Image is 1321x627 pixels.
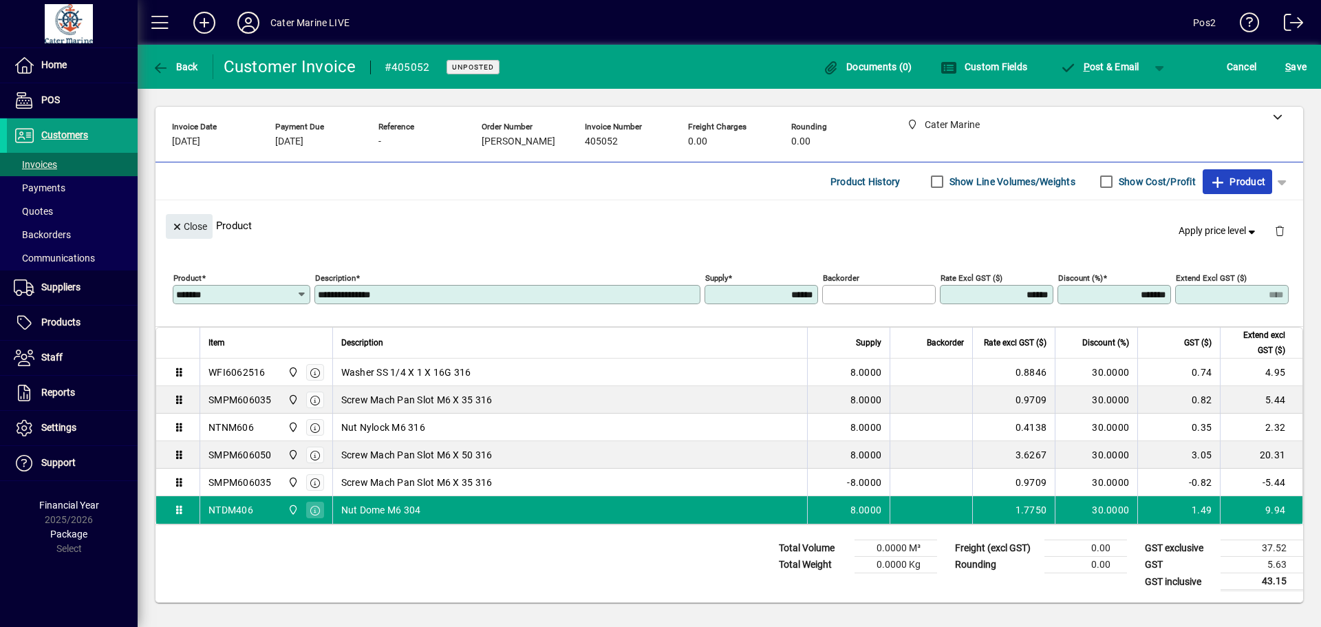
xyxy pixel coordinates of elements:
[341,393,493,407] span: Screw Mach Pan Slot M6 X 35 316
[171,215,207,238] span: Close
[1220,496,1302,524] td: 9.94
[341,335,383,350] span: Description
[378,136,381,147] span: -
[1193,12,1216,34] div: Pos2
[284,502,300,518] span: Cater Marine
[41,281,80,293] span: Suppliers
[7,376,138,410] a: Reports
[850,448,882,462] span: 8.0000
[830,171,901,193] span: Product History
[1220,359,1302,386] td: 4.95
[152,61,198,72] span: Back
[7,446,138,480] a: Support
[341,503,421,517] span: Nut Dome M6 304
[284,447,300,463] span: Cater Marine
[823,61,912,72] span: Documents (0)
[981,476,1046,489] div: 0.9709
[1223,54,1260,79] button: Cancel
[1082,335,1129,350] span: Discount (%)
[941,61,1027,72] span: Custom Fields
[981,393,1046,407] div: 0.9709
[1220,441,1302,469] td: 20.31
[1055,386,1137,414] td: 30.0000
[155,200,1303,251] div: Product
[182,10,226,35] button: Add
[791,136,810,147] span: 0.00
[850,421,882,434] span: 8.0000
[284,475,300,490] span: Cater Marine
[1179,224,1258,238] span: Apply price level
[1184,335,1212,350] span: GST ($)
[482,136,555,147] span: [PERSON_NAME]
[14,159,57,170] span: Invoices
[825,169,906,194] button: Product History
[1137,359,1220,386] td: 0.74
[850,503,882,517] span: 8.0000
[772,540,855,557] td: Total Volume
[208,448,272,462] div: SMPM606050
[1220,469,1302,496] td: -5.44
[14,206,53,217] span: Quotes
[7,176,138,200] a: Payments
[981,503,1046,517] div: 1.7750
[1055,469,1137,496] td: 30.0000
[1221,557,1303,573] td: 5.63
[937,54,1031,79] button: Custom Fields
[984,335,1046,350] span: Rate excl GST ($)
[705,273,728,283] mat-label: Supply
[208,335,225,350] span: Item
[341,421,425,434] span: Nut Nylock M6 316
[1055,496,1137,524] td: 30.0000
[1282,54,1310,79] button: Save
[855,557,937,573] td: 0.0000 Kg
[208,476,272,489] div: SMPM606035
[947,175,1075,189] label: Show Line Volumes/Weights
[1137,441,1220,469] td: 3.05
[149,54,202,79] button: Back
[1138,573,1221,591] td: GST inclusive
[1203,169,1272,194] button: Product
[7,341,138,375] a: Staff
[1285,56,1307,78] span: ave
[284,420,300,435] span: Cater Marine
[284,392,300,407] span: Cater Marine
[275,136,303,147] span: [DATE]
[138,54,213,79] app-page-header-button: Back
[41,457,76,468] span: Support
[1263,214,1296,247] button: Delete
[1058,273,1103,283] mat-label: Discount (%)
[1285,61,1291,72] span: S
[166,214,213,239] button: Close
[208,503,253,517] div: NTDM406
[850,365,882,379] span: 8.0000
[41,317,80,328] span: Products
[7,270,138,305] a: Suppliers
[1055,441,1137,469] td: 30.0000
[981,448,1046,462] div: 3.6267
[819,54,916,79] button: Documents (0)
[14,182,65,193] span: Payments
[927,335,964,350] span: Backorder
[41,352,63,363] span: Staff
[847,476,881,489] span: -8.0000
[208,365,266,379] div: WFI6062516
[1220,386,1302,414] td: 5.44
[41,387,75,398] span: Reports
[208,421,254,434] div: NTNM606
[1137,496,1220,524] td: 1.49
[981,365,1046,379] div: 0.8846
[7,306,138,340] a: Products
[941,273,1002,283] mat-label: Rate excl GST ($)
[850,393,882,407] span: 8.0000
[41,59,67,70] span: Home
[41,422,76,433] span: Settings
[39,500,99,511] span: Financial Year
[1227,56,1257,78] span: Cancel
[1263,224,1296,237] app-page-header-button: Delete
[688,136,707,147] span: 0.00
[1060,61,1139,72] span: ost & Email
[823,273,859,283] mat-label: Backorder
[948,540,1044,557] td: Freight (excl GST)
[1044,540,1127,557] td: 0.00
[1137,469,1220,496] td: -0.82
